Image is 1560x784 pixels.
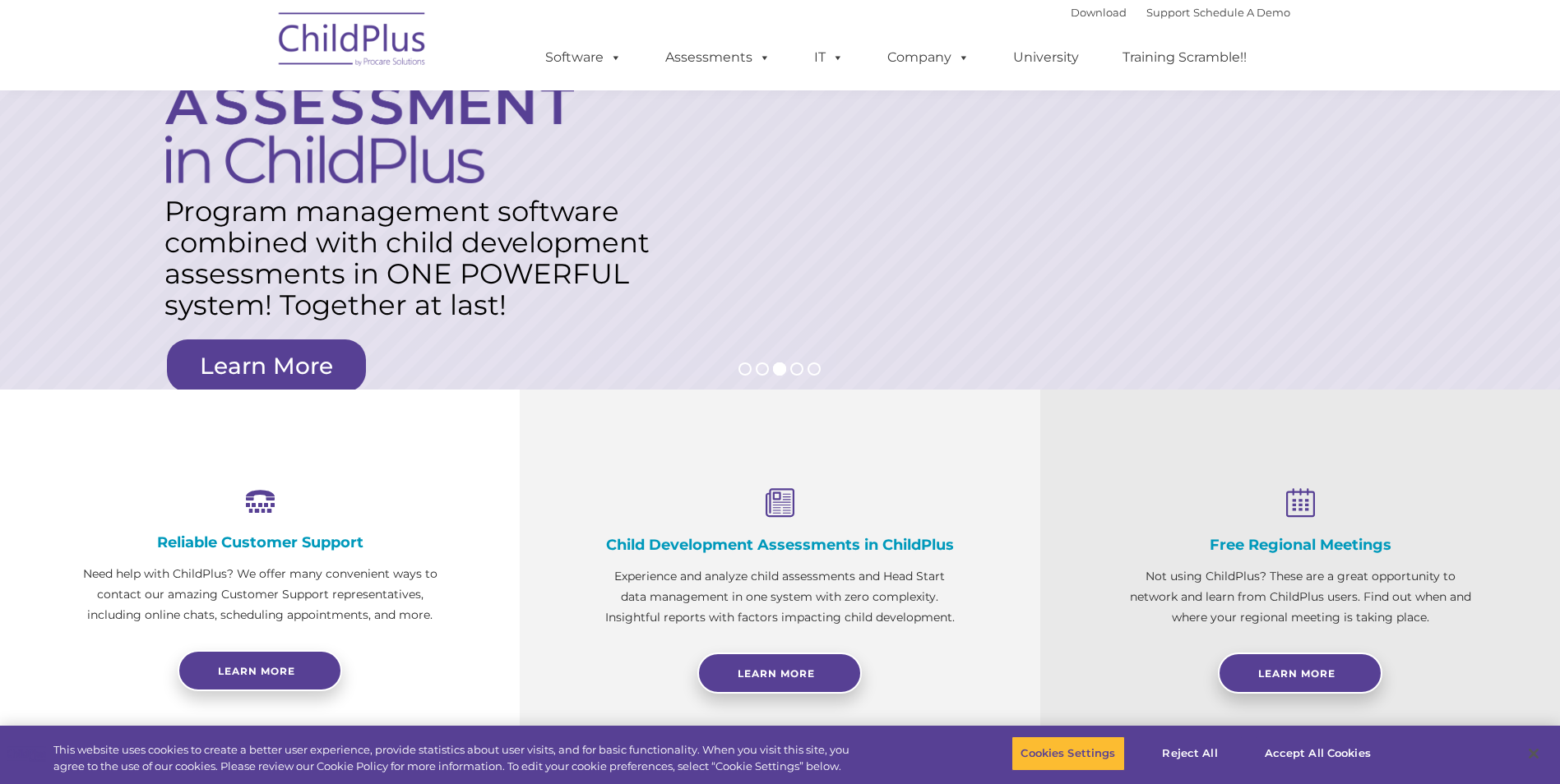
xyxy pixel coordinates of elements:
a: Software [529,41,638,74]
a: Learn More [167,339,366,392]
span: Learn More [1258,667,1335,680]
a: Schedule A Demo [1193,6,1290,19]
a: University [997,41,1095,74]
span: Learn more [218,665,295,677]
button: Close [1516,736,1552,772]
a: Learn More [697,653,862,694]
p: Need help with ChildPlus? We offer many convenient ways to contact our amazing Customer Support r... [82,564,437,625]
p: Not using ChildPlus? These are a great opportunity to network and learn from ChildPlus users. Fin... [1123,566,1478,628]
font: | [1071,6,1290,19]
a: Training Scramble!! [1106,41,1263,74]
span: Phone number [229,176,299,188]
div: This website uses cookies to create a better user experience, provide statistics about user visit... [53,742,858,774]
button: Reject All [1139,736,1242,771]
a: Download [1071,6,1127,19]
p: Experience and analyze child assessments and Head Start data management in one system with zero c... [602,566,957,628]
button: Accept All Cookies [1256,736,1380,771]
h4: Child Development Assessments in ChildPlus [602,536,957,554]
a: Learn More [1218,653,1382,694]
a: Learn more [178,650,342,691]
a: Company [871,41,986,74]
h4: Free Regional Meetings [1123,536,1478,554]
span: Last name [229,108,279,121]
h4: Reliable Customer Support [82,533,437,551]
a: IT [798,41,860,74]
a: Assessments [649,41,787,74]
a: Support [1146,6,1190,19]
img: ChildPlus by Procare Solutions [271,1,435,83]
button: Cookies Settings [1011,736,1124,771]
rs-layer: Program management software combined with child development assessments in ONE POWERFUL system! T... [164,196,664,321]
span: Learn More [738,667,815,680]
